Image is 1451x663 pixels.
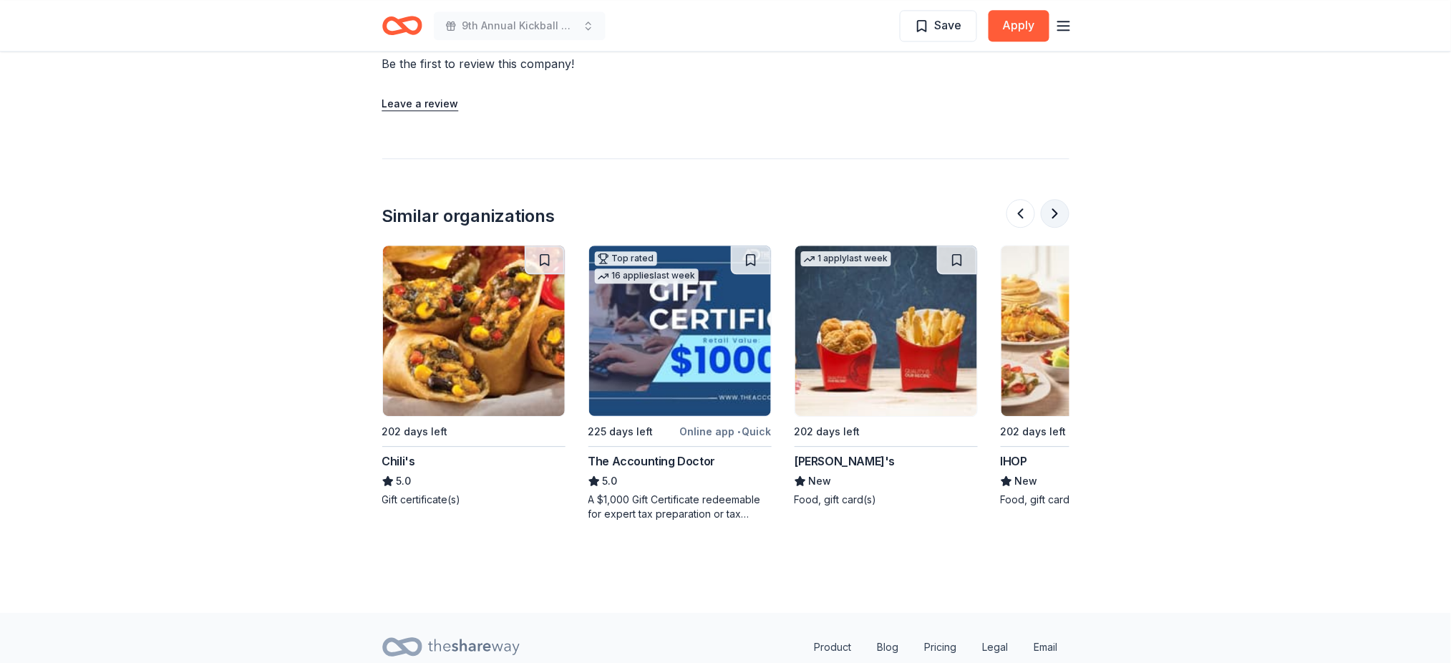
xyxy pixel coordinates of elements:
[462,17,577,34] span: 9th Annual Kickball Tournament
[1023,633,1069,662] a: Email
[382,245,566,507] a: Image for Chili's202 days leftChili's5.0Gift certificate(s)
[588,423,654,440] div: 225 days left
[989,10,1049,42] button: Apply
[588,245,772,521] a: Image for The Accounting DoctorTop rated16 applieslast week225 days leftOnline app•QuickThe Accou...
[382,423,448,440] div: 202 days left
[382,55,749,72] div: Be the first to review this company!
[801,251,891,266] div: 1 apply last week
[1015,473,1038,490] span: New
[809,473,832,490] span: New
[803,633,863,662] a: Product
[434,11,606,40] button: 9th Annual Kickball Tournament
[971,633,1020,662] a: Legal
[795,423,860,440] div: 202 days left
[1001,453,1027,470] div: IHOP
[795,493,978,507] div: Food, gift card(s)
[913,633,969,662] a: Pricing
[595,251,657,266] div: Top rated
[795,245,978,507] a: Image for Wendy's1 applylast week202 days left[PERSON_NAME]'sNewFood, gift card(s)
[1001,246,1183,416] img: Image for IHOP
[397,473,412,490] span: 5.0
[603,473,618,490] span: 5.0
[900,10,977,42] button: Save
[589,246,771,416] img: Image for The Accounting Doctor
[383,246,565,416] img: Image for Chili's
[382,493,566,507] div: Gift certificate(s)
[795,453,896,470] div: [PERSON_NAME]'s
[382,95,459,112] button: Leave a review
[680,422,772,440] div: Online app Quick
[737,426,740,437] span: •
[866,633,911,662] a: Blog
[935,16,962,34] span: Save
[382,205,555,228] div: Similar organizations
[1001,245,1184,507] a: Image for IHOP202 days leftIHOPNewFood, gift card(s)
[595,268,699,284] div: 16 applies last week
[795,246,977,416] img: Image for Wendy's
[1001,493,1184,507] div: Food, gift card(s)
[382,453,415,470] div: Chili's
[382,9,422,42] a: Home
[588,453,716,470] div: The Accounting Doctor
[588,493,772,521] div: A $1,000 Gift Certificate redeemable for expert tax preparation or tax resolution services—recipi...
[1001,423,1067,440] div: 202 days left
[803,633,1069,662] nav: quick links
